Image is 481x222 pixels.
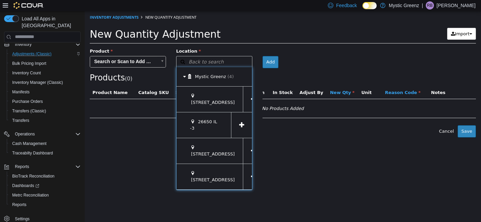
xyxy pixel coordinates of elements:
[15,164,29,169] span: Reports
[9,172,57,180] a: BioTrack Reconciliation
[12,61,46,66] span: Bulk Pricing Import
[9,50,81,58] span: Adjustments (Classic)
[105,108,132,120] span: 26650 IL -3
[9,107,49,115] a: Transfers (Classic)
[12,183,39,188] span: Dashboards
[12,40,81,49] span: Inventory
[12,118,29,123] span: Transfers
[12,163,81,171] span: Reports
[5,45,81,56] a: Search or Scan to Add Product
[422,1,423,10] p: |
[12,163,32,171] button: Reports
[351,114,373,126] button: Cancel
[389,1,419,10] p: Mystic Greenz
[9,116,32,125] a: Transfers
[54,78,85,85] button: Catalog SKU
[15,131,35,137] span: Operations
[8,78,44,85] button: Product Name
[7,171,83,181] button: BioTrack Reconciliation
[12,99,43,104] span: Purchase Orders
[12,141,46,146] span: Cash Management
[373,114,391,126] button: Save
[15,216,29,222] span: Settings
[12,70,41,76] span: Inventory Count
[9,182,42,190] a: Dashboards
[7,181,83,190] a: Dashboards
[9,140,81,148] span: Cash Management
[5,62,40,71] span: Products
[12,89,29,95] span: Manifests
[9,107,81,115] span: Transfers (Classic)
[9,88,32,96] a: Manifests
[370,20,385,25] span: Import
[9,201,81,209] span: Reports
[42,64,46,71] span: 0
[92,47,139,54] span: Back to search
[7,68,83,78] button: Inventory Count
[106,140,150,145] span: [STREET_ADDRESS]
[12,80,63,85] span: Inventory Manager (Classic)
[12,150,53,156] span: Traceabilty Dashboard
[12,130,38,138] button: Operations
[9,92,387,103] div: No Products Added
[91,45,168,57] button: Back to search
[61,3,112,8] span: New Quantity Adjustment
[7,116,83,125] button: Transfers
[12,202,26,207] span: Reports
[19,15,81,29] span: Load All Apps in [GEOGRAPHIC_DATA]
[91,78,153,85] button: Serial / Package Number
[9,97,46,106] a: Purchase Orders
[12,130,81,138] span: Operations
[7,139,83,148] button: Cash Management
[12,40,34,49] button: Inventory
[1,129,83,139] button: Operations
[106,89,150,94] span: [STREET_ADDRESS]
[347,78,362,85] button: Notes
[9,172,81,180] span: BioTrack Reconciliation
[1,40,83,49] button: Inventory
[5,45,72,56] span: Search or Scan to Add Product
[7,148,83,158] button: Traceabilty Dashboard
[12,192,49,198] span: Metrc Reconciliation
[7,59,83,68] button: Bulk Pricing Import
[9,182,81,190] span: Dashboards
[1,162,83,171] button: Reports
[5,17,136,29] span: New Quantity Adjustment
[7,87,83,97] button: Manifests
[7,200,83,209] button: Reports
[9,149,81,157] span: Traceabilty Dashboard
[245,79,270,84] span: New Qty
[9,201,29,209] a: Reports
[40,64,48,71] small: ( )
[9,140,49,148] a: Cash Management
[15,42,32,47] span: Inventory
[143,63,149,68] span: (4)
[12,108,46,114] span: Transfers (Classic)
[336,2,357,9] span: Feedback
[9,69,44,77] a: Inventory Count
[9,50,54,58] a: Adjustments (Classic)
[9,191,51,199] a: Metrc Reconciliation
[437,1,476,10] p: [PERSON_NAME]
[7,106,83,116] button: Transfers (Classic)
[9,69,81,77] span: Inventory Count
[9,97,81,106] span: Purchase Orders
[7,78,83,87] button: Inventory Manager (Classic)
[7,97,83,106] button: Purchase Orders
[7,49,83,59] button: Adjustments (Classic)
[9,191,81,199] span: Metrc Reconciliation
[14,2,44,9] img: Cova
[188,78,209,85] button: In Stock
[12,51,51,57] span: Adjustments (Classic)
[300,79,336,84] span: Reason Code
[427,1,433,10] span: RB
[362,2,377,9] input: Dark Mode
[178,45,194,57] button: Add
[426,1,434,10] div: Ryland BeDell
[277,78,288,85] button: Unit
[91,37,116,42] span: Location
[5,3,54,8] a: Inventory Adjustments
[7,190,83,200] button: Metrc Reconciliation
[9,149,56,157] a: Traceabilty Dashboard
